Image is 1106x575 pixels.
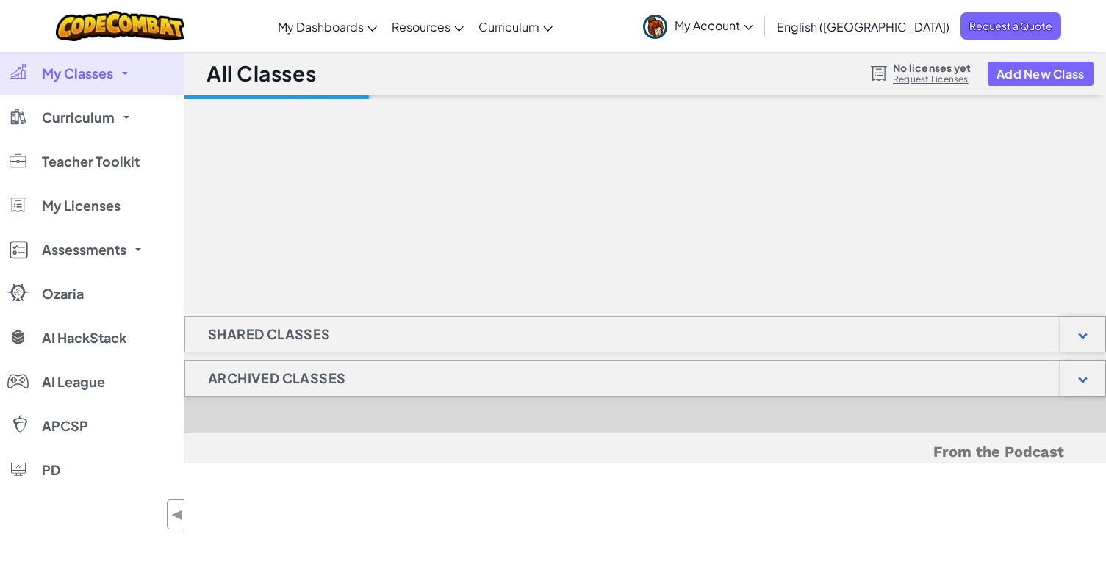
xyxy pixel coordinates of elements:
span: AI League [42,375,105,388]
span: Ozaria [42,287,84,300]
a: Curriculum [471,7,560,46]
h1: Shared Classes [185,316,353,352]
span: AI HackStack [42,331,126,344]
span: Resources [392,19,450,35]
a: Request Licenses [893,73,971,85]
span: Teacher Toolkit [42,155,140,168]
a: My Dashboards [270,7,384,46]
span: English ([GEOGRAPHIC_DATA]) [777,19,949,35]
a: My Account [636,3,761,49]
a: Resources [384,7,471,46]
h5: From the Podcast [226,441,1064,463]
img: CodeCombat logo [56,11,184,41]
span: My Classes [42,67,113,80]
span: My Licenses [42,199,121,212]
span: My Account [675,18,753,33]
span: Curriculum [478,19,539,35]
span: ◀ [171,504,184,525]
span: My Dashboards [278,19,364,35]
span: Assessments [42,243,126,256]
span: No licenses yet [893,62,971,73]
img: avatar [643,15,667,39]
button: Add New Class [988,62,1094,86]
a: Request a Quote [960,12,1061,40]
h1: Archived Classes [185,360,368,397]
span: Curriculum [42,111,115,124]
h1: All Classes [207,59,316,87]
a: English ([GEOGRAPHIC_DATA]) [769,7,957,46]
